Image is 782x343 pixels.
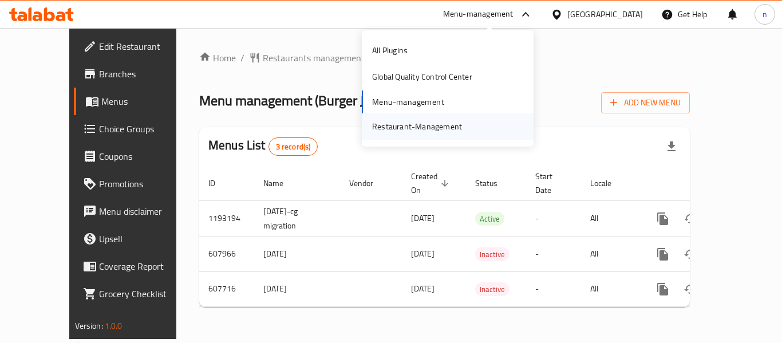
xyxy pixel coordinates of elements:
span: ID [208,176,230,190]
span: Inactive [475,283,510,296]
a: Edit Restaurant [74,33,200,60]
span: Vendor [349,176,388,190]
button: more [649,275,677,303]
span: Active [475,212,504,226]
span: n [763,8,767,21]
a: Menus [74,88,200,115]
span: Name [263,176,298,190]
span: Coupons [99,149,191,163]
span: Status [475,176,512,190]
a: Upsell [74,225,200,253]
td: - [526,271,581,306]
span: Inactive [475,248,510,261]
span: Locale [590,176,626,190]
button: Change Status [677,241,704,268]
h2: Menus List [208,137,318,156]
td: [DATE]-cg migration [254,200,340,236]
button: more [649,205,677,232]
span: Start Date [535,169,567,197]
div: All Plugins [372,44,408,57]
table: enhanced table [199,166,768,307]
div: Menu-management [443,7,514,21]
td: All [581,236,640,271]
td: 607716 [199,271,254,306]
td: - [526,200,581,236]
a: Choice Groups [74,115,200,143]
span: Created On [411,169,452,197]
a: Home [199,51,236,65]
button: Add New Menu [601,92,690,113]
button: more [649,241,677,268]
div: Inactive [475,282,510,296]
a: Branches [74,60,200,88]
div: Inactive [475,247,510,261]
button: Change Status [677,205,704,232]
td: - [526,236,581,271]
span: Version: [75,318,103,333]
td: 1193194 [199,200,254,236]
span: Restaurants management [263,51,365,65]
span: Choice Groups [99,122,191,136]
a: Menu disclaimer [74,198,200,225]
button: Change Status [677,275,704,303]
div: Total records count [268,137,318,156]
span: Branches [99,67,191,81]
li: / [240,51,244,65]
a: Grocery Checklist [74,280,200,307]
span: 1.0.0 [105,318,123,333]
span: Edit Restaurant [99,40,191,53]
a: Coupons [74,143,200,170]
div: Restaurant-Management [372,120,462,133]
span: Menus [101,94,191,108]
span: Menu disclaimer [99,204,191,218]
div: Global Quality Control Center [372,70,472,83]
div: Export file [658,133,685,160]
th: Actions [640,166,768,201]
a: Restaurants management [249,51,365,65]
span: [DATE] [411,246,435,261]
td: All [581,200,640,236]
span: [DATE] [411,281,435,296]
div: [GEOGRAPHIC_DATA] [567,8,643,21]
td: All [581,271,640,306]
span: Promotions [99,177,191,191]
span: Add New Menu [610,96,681,110]
span: Upsell [99,232,191,246]
a: Promotions [74,170,200,198]
span: [DATE] [411,211,435,226]
span: 3 record(s) [269,141,318,152]
td: 607966 [199,236,254,271]
a: Coverage Report [74,253,200,280]
span: Coverage Report [99,259,191,273]
td: [DATE] [254,236,340,271]
span: Menu management ( Burger Junction Cafeteria ) [199,88,465,113]
td: [DATE] [254,271,340,306]
span: Grocery Checklist [99,287,191,301]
